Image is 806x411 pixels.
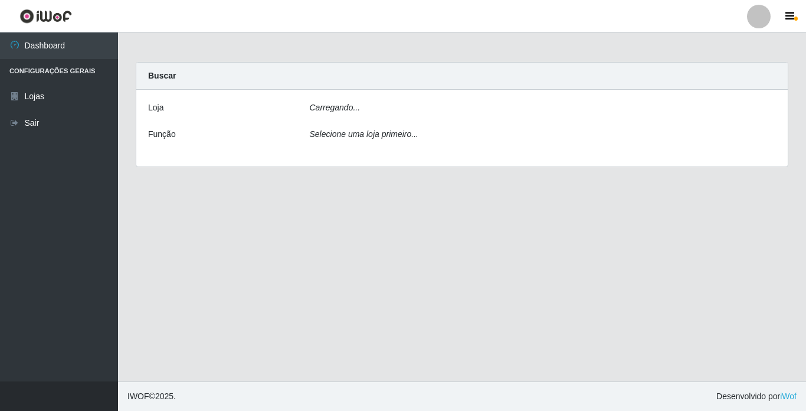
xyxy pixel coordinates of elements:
[19,9,72,24] img: CoreUI Logo
[310,129,418,139] i: Selecione uma loja primeiro...
[310,103,361,112] i: Carregando...
[148,128,176,141] label: Função
[780,392,797,401] a: iWof
[127,392,149,401] span: IWOF
[127,390,176,403] span: © 2025 .
[148,71,176,80] strong: Buscar
[148,102,163,114] label: Loja
[716,390,797,403] span: Desenvolvido por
